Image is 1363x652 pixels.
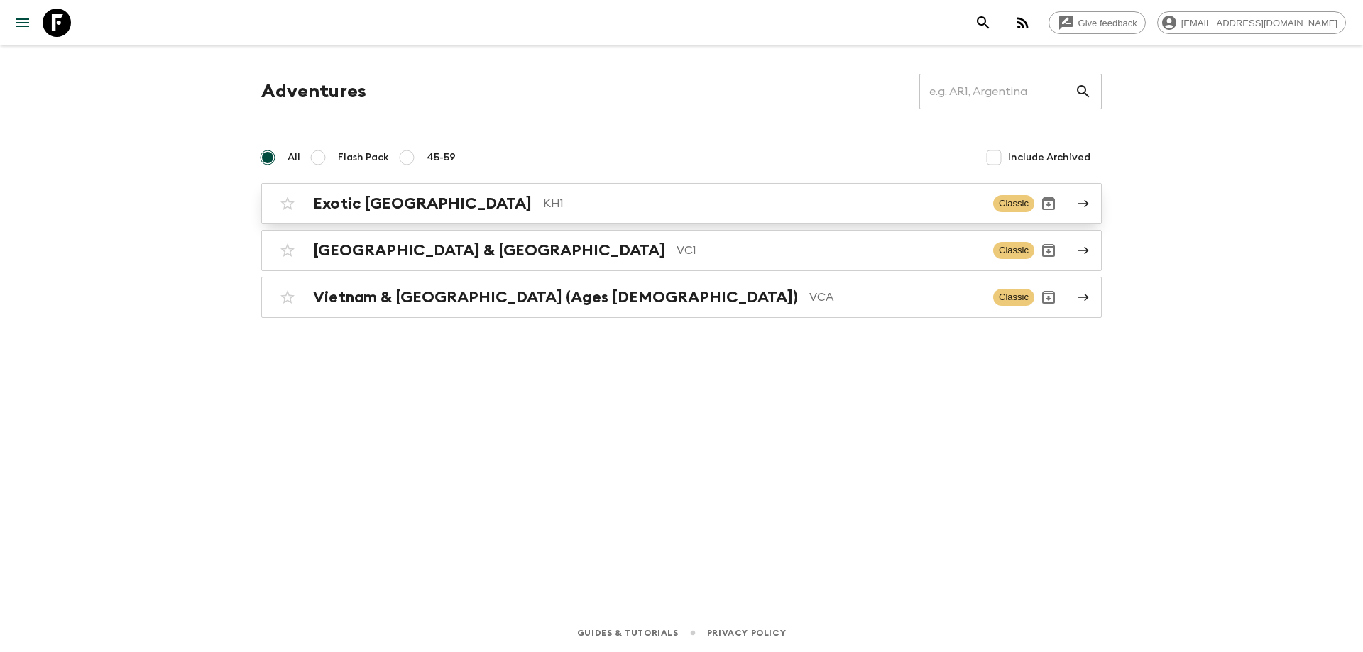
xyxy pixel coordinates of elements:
p: KH1 [543,195,982,212]
span: Classic [993,289,1034,306]
h2: Exotic [GEOGRAPHIC_DATA] [313,194,532,213]
button: menu [9,9,37,37]
button: search adventures [969,9,997,37]
span: [EMAIL_ADDRESS][DOMAIN_NAME] [1173,18,1345,28]
a: Vietnam & [GEOGRAPHIC_DATA] (Ages [DEMOGRAPHIC_DATA])VCAClassicArchive [261,277,1102,318]
span: Classic [993,195,1034,212]
h2: [GEOGRAPHIC_DATA] & [GEOGRAPHIC_DATA] [313,241,665,260]
span: Include Archived [1008,150,1090,165]
span: Give feedback [1071,18,1145,28]
span: Classic [993,242,1034,259]
button: Archive [1034,283,1063,311]
span: 45-59 [427,150,456,165]
a: Exotic [GEOGRAPHIC_DATA]KH1ClassicArchive [261,183,1102,224]
a: [GEOGRAPHIC_DATA] & [GEOGRAPHIC_DATA]VC1ClassicArchive [261,230,1102,271]
a: Give feedback [1049,11,1146,34]
button: Archive [1034,189,1063,218]
span: Flash Pack [338,150,389,165]
button: Archive [1034,236,1063,265]
h1: Adventures [261,77,366,106]
a: Privacy Policy [707,625,786,641]
p: VC1 [677,242,982,259]
a: Guides & Tutorials [577,625,679,641]
div: [EMAIL_ADDRESS][DOMAIN_NAME] [1157,11,1346,34]
p: VCA [809,289,982,306]
h2: Vietnam & [GEOGRAPHIC_DATA] (Ages [DEMOGRAPHIC_DATA]) [313,288,798,306]
input: e.g. AR1, Argentina [919,72,1075,111]
span: All [288,150,300,165]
